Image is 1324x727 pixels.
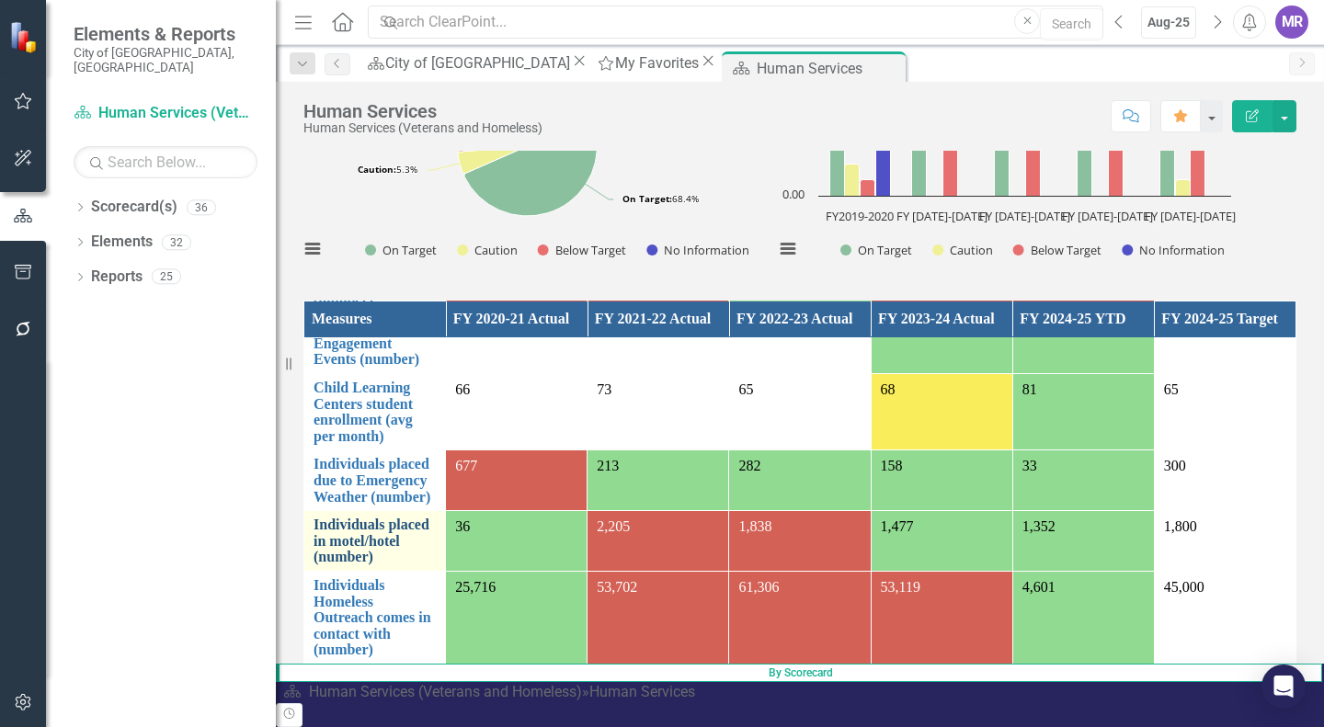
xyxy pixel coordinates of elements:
[1164,381,1179,397] span: 65
[91,197,177,218] a: Scorecard(s)
[1122,243,1224,259] button: Show No Information
[538,243,627,259] button: Show Below Target
[1031,242,1101,258] text: Below Target
[304,572,446,665] td: Double-Click to Edit Right Click for Context Menu
[845,164,860,196] path: FY2019-2020, 2. Caution.
[91,232,153,253] a: Elements
[1164,458,1186,473] span: 300
[840,243,912,259] button: Show On Target
[455,381,470,397] span: 66
[1145,208,1236,224] text: FY [DATE]-[DATE]
[382,242,437,258] text: On Target
[1154,572,1295,665] td: Double-Click to Edit
[304,313,446,374] td: Double-Click to Edit Right Click for Context Menu
[738,518,771,534] span: 1,838
[474,242,518,258] text: Caution
[304,511,446,572] td: Double-Click to Edit Right Click for Context Menu
[1052,17,1091,31] span: Search
[314,517,436,565] a: Individuals placed in motel/hotel (number)
[1164,579,1204,595] span: 45,000
[1147,13,1190,32] div: Aug-25
[646,243,748,259] button: Show No Information
[738,579,779,595] span: 61,306
[826,208,894,224] text: FY2019-2020
[358,163,396,176] tspan: Caution:
[775,236,801,262] button: View chart menu, Year Over Year Performance
[622,192,672,205] tspan: On Target:
[1022,381,1037,397] span: 81
[314,380,436,444] a: Child Learning Centers student enrollment (avg per month)
[589,51,699,74] a: My Favorites
[455,518,470,534] span: 36
[1040,8,1103,40] button: Search
[861,179,875,196] path: FY2019-2020, 1. Below Target.
[464,76,598,216] path: On Target, 13.
[314,577,436,658] a: Individuals Homeless Outreach comes in contact with (number)
[1022,458,1037,473] span: 33
[738,458,760,473] span: 282
[738,381,753,397] span: 65
[458,146,527,174] path: Caution, 1.
[1154,313,1295,374] td: Double-Click to Edit
[622,192,699,205] text: 68.4%
[300,236,325,262] button: View chart menu, Monthly Performance
[1164,518,1197,534] span: 1,800
[881,579,920,595] span: 53,119
[74,45,257,75] small: City of [GEOGRAPHIC_DATA], [GEOGRAPHIC_DATA]
[597,518,630,534] span: 2,205
[162,234,191,250] div: 32
[881,381,896,397] span: 68
[304,450,446,511] td: Double-Click to Edit Right Click for Context Menu
[360,51,570,74] a: City of [GEOGRAPHIC_DATA]
[276,664,1322,682] span: By Scorecard
[314,319,436,368] a: Community Engagement Events (number)
[74,103,257,124] a: Human Services (Veterans and Homeless)
[457,243,517,259] button: Show Caution
[1275,6,1308,39] button: MR
[615,51,699,74] div: My Favorites
[368,6,1103,40] input: Search ClearPoint...
[303,121,542,135] div: Human Services (Veterans and Homeless)
[597,579,637,595] span: 53,702
[1062,208,1153,224] text: FY [DATE]-[DATE]
[309,683,582,700] a: Human Services (Veterans and Homeless)
[455,579,496,595] span: 25,716
[314,456,436,505] a: Individuals placed due to Emergency Weather (number)
[1176,179,1191,196] path: FY 2023-2024, 1. Caution.
[932,243,992,259] button: Show Caution
[455,458,477,473] span: 677
[589,683,695,700] div: Human Services
[1154,450,1295,511] td: Double-Click to Edit
[881,458,903,473] span: 158
[303,101,542,121] div: Human Services
[74,146,257,178] input: Search Below...
[1013,243,1102,259] button: Show Below Target
[664,242,749,258] text: No Information
[358,163,417,176] text: 5.3%
[1139,242,1225,258] text: No Information
[365,243,437,259] button: Show On Target
[979,208,1070,224] text: FY [DATE]-[DATE]
[74,23,257,45] span: Elements & Reports
[1022,518,1056,534] span: 1,352
[385,51,570,74] div: City of [GEOGRAPHIC_DATA]
[858,242,912,258] text: On Target
[881,518,914,534] span: 1,477
[782,186,805,202] text: 0.00
[1154,374,1295,450] td: Double-Click to Edit
[950,242,993,258] text: Caution
[597,458,619,473] span: 213
[555,242,626,258] text: Below Target
[187,199,216,215] div: 36
[91,267,143,288] a: Reports
[1141,6,1196,39] button: Aug-25
[152,269,181,285] div: 25
[1261,665,1306,709] div: Open Intercom Messenger
[1154,511,1295,572] td: Double-Click to Edit
[1022,579,1056,595] span: 4,601
[757,57,901,80] div: Human Services
[597,381,611,397] span: 73
[304,374,446,450] td: Double-Click to Edit Right Click for Context Menu
[8,19,42,53] img: ClearPoint Strategy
